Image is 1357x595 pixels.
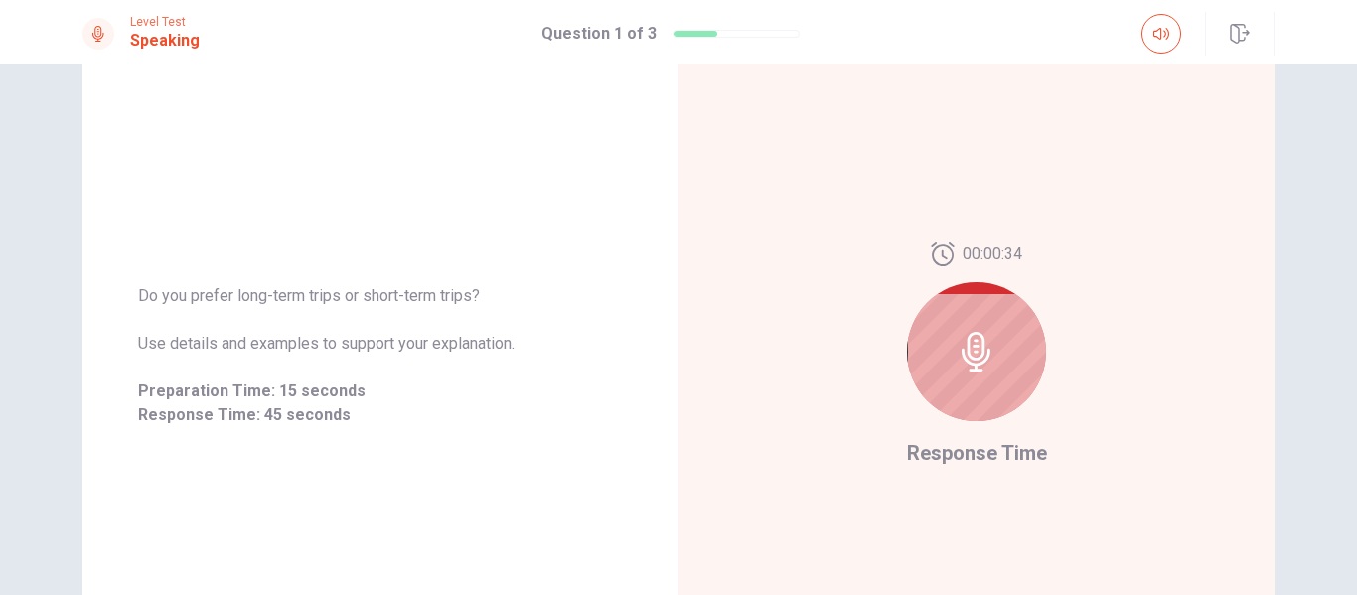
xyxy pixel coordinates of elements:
h1: Question 1 of 3 [541,22,657,46]
span: Do you prefer long-term trips or short-term trips? [138,284,623,308]
span: Response Time: 45 seconds [138,403,623,427]
span: Preparation Time: 15 seconds [138,379,623,403]
h1: Speaking [130,29,200,53]
span: Response Time [907,441,1047,465]
span: Level Test [130,15,200,29]
span: Use details and examples to support your explanation. [138,332,623,356]
span: 00:00:34 [963,242,1022,266]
